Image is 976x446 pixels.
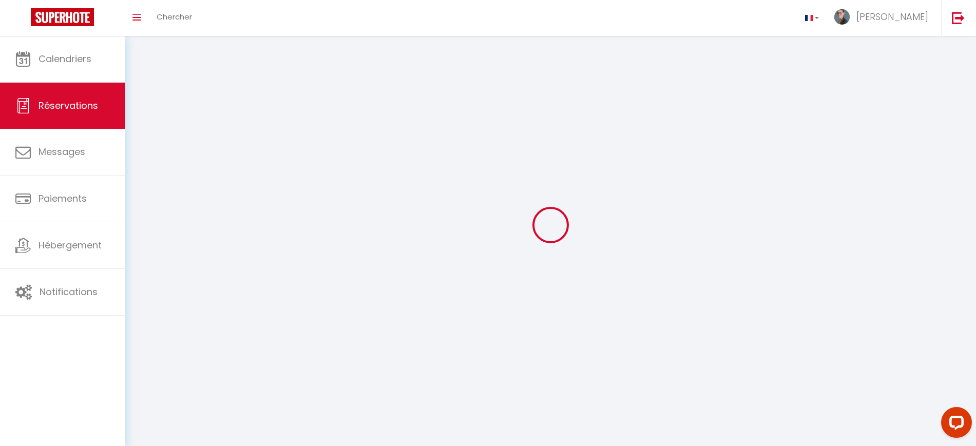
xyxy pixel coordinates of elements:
span: Calendriers [39,52,91,65]
iframe: LiveChat chat widget [933,403,976,446]
img: ... [834,9,850,25]
span: Notifications [40,285,98,298]
span: Paiements [39,192,87,205]
span: [PERSON_NAME] [856,10,928,23]
span: Réservations [39,99,98,112]
img: logout [952,11,965,24]
span: Chercher [157,11,192,22]
img: Super Booking [31,8,94,26]
span: Hébergement [39,239,102,251]
span: Messages [39,145,85,158]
